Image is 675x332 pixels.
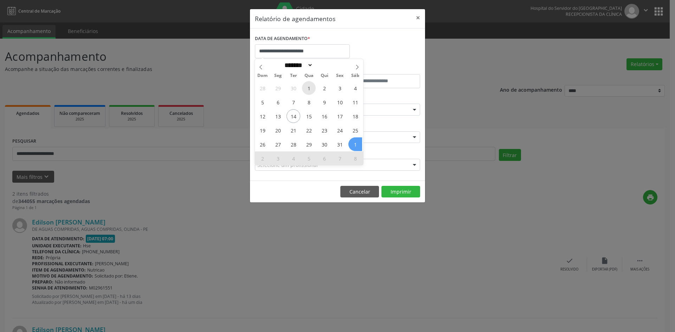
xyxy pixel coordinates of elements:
span: Outubro 21, 2025 [287,123,300,137]
span: Outubro 12, 2025 [256,109,269,123]
span: Novembro 4, 2025 [287,151,300,165]
span: Outubro 24, 2025 [333,123,347,137]
span: Outubro 29, 2025 [302,137,316,151]
span: Outubro 20, 2025 [271,123,285,137]
span: Ter [286,73,301,78]
span: Selecione um profissional [257,161,318,169]
span: Outubro 30, 2025 [317,137,331,151]
span: Outubro 4, 2025 [348,81,362,95]
span: Outubro 26, 2025 [256,137,269,151]
span: Sáb [348,73,363,78]
span: Setembro 28, 2025 [256,81,269,95]
span: Sex [332,73,348,78]
select: Month [282,61,313,69]
span: Outubro 9, 2025 [317,95,331,109]
span: Novembro 7, 2025 [333,151,347,165]
span: Outubro 10, 2025 [333,95,347,109]
span: Dom [255,73,270,78]
span: Outubro 7, 2025 [287,95,300,109]
span: Outubro 14, 2025 [287,109,300,123]
span: Outubro 11, 2025 [348,95,362,109]
span: Novembro 5, 2025 [302,151,316,165]
span: Outubro 6, 2025 [271,95,285,109]
span: Outubro 16, 2025 [317,109,331,123]
span: Qua [301,73,317,78]
span: Outubro 28, 2025 [287,137,300,151]
span: Novembro 6, 2025 [317,151,331,165]
span: Qui [317,73,332,78]
h5: Relatório de agendamentos [255,14,335,23]
span: Seg [270,73,286,78]
span: Novembro 1, 2025 [348,137,362,151]
label: DATA DE AGENDAMENTO [255,33,310,44]
span: Outubro 23, 2025 [317,123,331,137]
span: Outubro 8, 2025 [302,95,316,109]
span: Outubro 1, 2025 [302,81,316,95]
span: Novembro 2, 2025 [256,151,269,165]
span: Outubro 13, 2025 [271,109,285,123]
span: Novembro 8, 2025 [348,151,362,165]
span: Outubro 3, 2025 [333,81,347,95]
button: Imprimir [381,186,420,198]
span: Outubro 18, 2025 [348,109,362,123]
input: Year [313,61,336,69]
span: Outubro 17, 2025 [333,109,347,123]
span: Setembro 30, 2025 [287,81,300,95]
label: ATÉ [339,63,420,74]
span: Novembro 3, 2025 [271,151,285,165]
button: Cancelar [340,186,379,198]
span: Outubro 15, 2025 [302,109,316,123]
span: Outubro 22, 2025 [302,123,316,137]
span: Outubro 2, 2025 [317,81,331,95]
button: Close [411,9,425,26]
span: Outubro 31, 2025 [333,137,347,151]
span: Outubro 25, 2025 [348,123,362,137]
span: Outubro 19, 2025 [256,123,269,137]
span: Outubro 5, 2025 [256,95,269,109]
span: Setembro 29, 2025 [271,81,285,95]
span: Outubro 27, 2025 [271,137,285,151]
